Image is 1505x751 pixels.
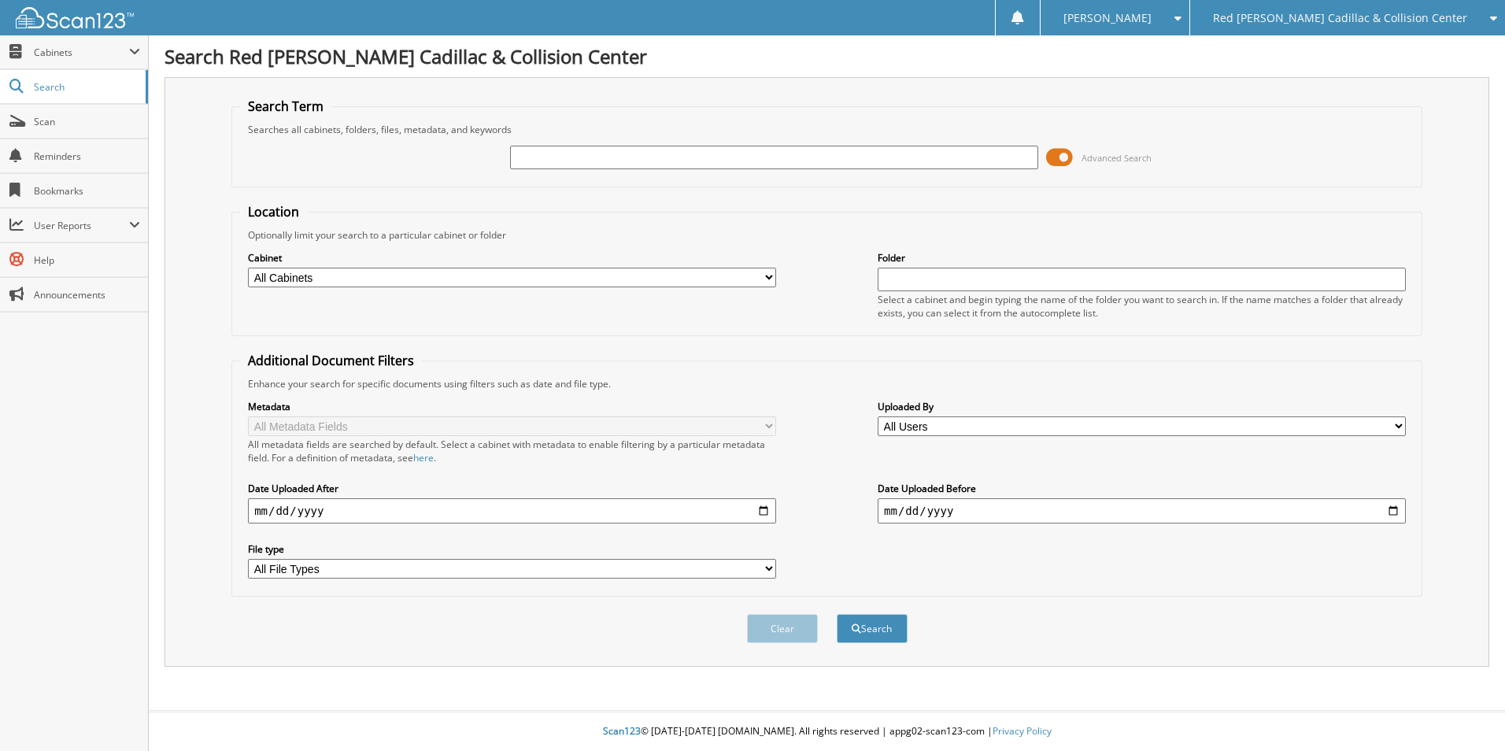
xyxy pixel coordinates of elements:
[34,184,140,198] span: Bookmarks
[1213,13,1467,23] span: Red [PERSON_NAME] Cadillac & Collision Center
[248,438,776,464] div: All metadata fields are searched by default. Select a cabinet with metadata to enable filtering b...
[34,46,129,59] span: Cabinets
[149,712,1505,751] div: © [DATE]-[DATE] [DOMAIN_NAME]. All rights reserved | appg02-scan123-com |
[240,123,1414,136] div: Searches all cabinets, folders, files, metadata, and keywords
[878,482,1406,495] label: Date Uploaded Before
[34,288,140,302] span: Announcements
[603,724,641,738] span: Scan123
[165,43,1489,69] h1: Search Red [PERSON_NAME] Cadillac & Collision Center
[1063,13,1152,23] span: [PERSON_NAME]
[34,219,129,232] span: User Reports
[240,98,331,115] legend: Search Term
[413,451,434,464] a: here
[248,498,776,523] input: start
[34,253,140,267] span: Help
[878,251,1406,265] label: Folder
[240,377,1414,390] div: Enhance your search for specific documents using filters such as date and file type.
[248,542,776,556] label: File type
[878,498,1406,523] input: end
[837,614,908,643] button: Search
[240,203,307,220] legend: Location
[248,400,776,413] label: Metadata
[878,400,1406,413] label: Uploaded By
[878,293,1406,320] div: Select a cabinet and begin typing the name of the folder you want to search in. If the name match...
[34,80,138,94] span: Search
[248,251,776,265] label: Cabinet
[240,228,1414,242] div: Optionally limit your search to a particular cabinet or folder
[16,7,134,28] img: scan123-logo-white.svg
[747,614,818,643] button: Clear
[248,482,776,495] label: Date Uploaded After
[240,352,422,369] legend: Additional Document Filters
[993,724,1052,738] a: Privacy Policy
[1082,152,1152,164] span: Advanced Search
[34,150,140,163] span: Reminders
[34,115,140,128] span: Scan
